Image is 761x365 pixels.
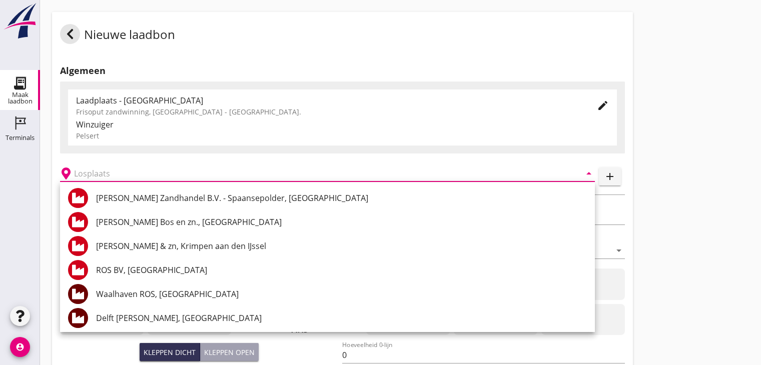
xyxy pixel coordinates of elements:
strong: 14:43 [290,325,308,334]
div: Kleppen open [204,347,255,357]
div: ROS BV, [GEOGRAPHIC_DATA] [96,264,587,276]
i: arrow_drop_down [613,244,625,256]
div: Frisoput zandwinning, [GEOGRAPHIC_DATA] - [GEOGRAPHIC_DATA]. [76,106,581,117]
div: Laadplaats - [GEOGRAPHIC_DATA] [76,94,581,106]
div: [PERSON_NAME] & zn, Krimpen aan den IJssel [96,240,587,252]
input: Losplaats [74,165,567,181]
i: edit [597,99,609,111]
i: add [604,170,616,182]
div: Delft [PERSON_NAME], [GEOGRAPHIC_DATA] [96,312,587,324]
button: Kleppen dicht [140,343,200,361]
div: Terminals [6,134,35,141]
button: Kleppen open [200,343,259,361]
i: arrow_drop_down [583,167,595,179]
div: [PERSON_NAME] Bos en zn., [GEOGRAPHIC_DATA] [96,216,587,228]
img: logo-small.a267ee39.svg [2,2,38,39]
div: Pelsert [76,130,609,141]
i: account_circle [10,337,30,357]
div: Nieuwe laadbon [60,24,175,48]
h2: Algemeen [60,64,625,77]
div: Winzuiger [76,118,609,130]
input: Hoeveelheid 0-lijn [342,347,624,363]
div: Waalhaven ROS, [GEOGRAPHIC_DATA] [96,288,587,300]
div: [PERSON_NAME] Zandhandel B.V. - Spaansepolder, [GEOGRAPHIC_DATA] [96,192,587,204]
div: Kleppen dicht [144,347,196,357]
